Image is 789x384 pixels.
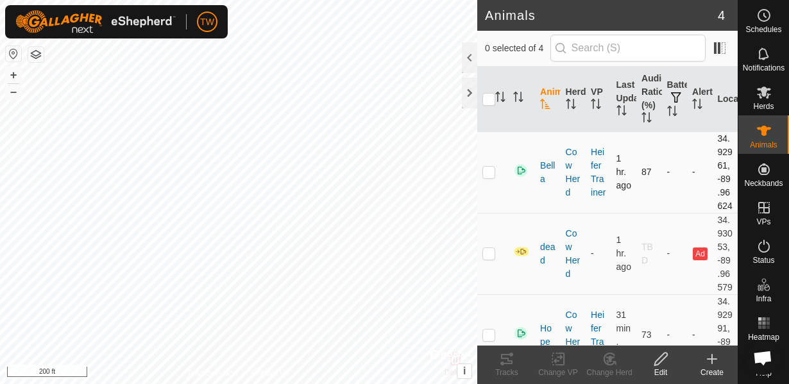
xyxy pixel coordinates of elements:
p-sorticon: Activate to sort [495,94,505,104]
span: Sep 23, 2025, 4:04 PM [616,310,631,360]
a: Help [738,346,789,382]
button: Map Layers [28,47,44,62]
td: - [687,294,712,376]
p-sorticon: Activate to sort [692,101,702,111]
span: Help [756,369,772,377]
a: Privacy Policy [188,367,236,379]
button: + [6,67,21,83]
td: 34.92991, -89.96607 [713,294,738,376]
th: Location [713,67,738,132]
span: Notifications [743,64,785,72]
div: Edit [635,367,686,378]
span: TW [200,15,214,29]
th: Animal [535,67,560,132]
span: Status [752,256,774,264]
td: - [662,131,687,213]
p-sorticon: Activate to sort [641,114,652,124]
span: Sep 23, 2025, 3:34 PM [616,153,631,190]
input: Search (S) [550,35,706,62]
button: Ad [693,247,707,260]
th: Battery [662,67,687,132]
img: Gallagher Logo [15,10,176,33]
th: Last Updated [611,67,636,132]
div: Change Herd [584,367,635,378]
p-sorticon: Activate to sort [667,108,677,118]
th: Herd [561,67,586,132]
p-sorticon: Activate to sort [513,94,523,104]
div: Create [686,367,738,378]
img: In Progress [513,246,530,257]
div: Tracks [481,367,532,378]
p-sorticon: Activate to sort [540,101,550,111]
td: - [662,294,687,376]
th: VP [586,67,611,132]
td: 34.92961, -89.96624 [713,131,738,213]
p-sorticon: Activate to sort [591,101,601,111]
a: Heifer Trainer [591,310,606,360]
button: i [457,364,471,378]
span: Heatmap [748,333,779,341]
span: 4 [718,6,725,25]
app-display-virtual-paddock-transition: - [591,248,594,258]
div: Cow Herd [566,308,581,362]
span: Neckbands [744,179,783,187]
img: returning on [513,163,529,178]
a: Contact Us [251,367,289,379]
th: Audio Ratio (%) [636,67,661,132]
p-sorticon: Activate to sort [616,107,627,117]
a: Heifer Trainer [591,147,606,197]
span: Hope [540,322,555,349]
span: Infra [756,295,771,303]
div: Cow Herd [566,146,581,199]
td: 34.93053, -89.96579 [713,213,738,294]
div: Cow Herd [566,227,581,281]
button: Reset Map [6,46,21,62]
span: 87 [641,167,652,177]
div: Open chat [745,340,780,375]
span: VPs [756,218,770,226]
span: 0 selected of 4 [485,42,550,55]
span: i [463,365,466,376]
span: dead [540,240,555,267]
span: Bella [540,159,555,186]
span: Schedules [745,26,781,33]
img: returning on [513,326,529,341]
span: Sep 23, 2025, 3:34 PM [616,235,631,272]
p-sorticon: Activate to sort [566,101,576,111]
th: Alerts [687,67,712,132]
h2: Animals [485,8,718,23]
td: - [662,213,687,294]
button: – [6,84,21,99]
span: Animals [750,141,777,149]
span: Herds [753,103,774,110]
span: 73 [641,330,652,340]
span: TBD [641,242,653,265]
td: - [687,131,712,213]
div: Change VP [532,367,584,378]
